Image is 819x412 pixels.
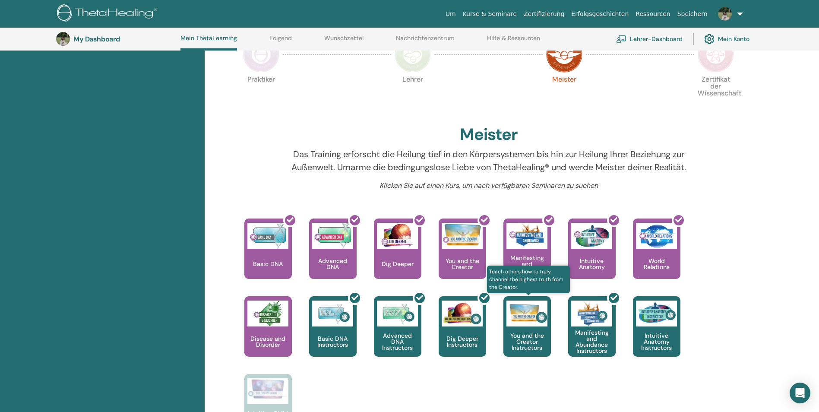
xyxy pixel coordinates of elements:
img: Intuitive Child In Me Instructors [247,378,288,399]
p: Dig Deeper Instructors [439,336,486,348]
img: default.jpg [56,32,70,46]
a: Mein ThetaLearning [180,35,237,51]
a: Zertifizierung [520,6,568,22]
a: Hilfe & Ressourcen [487,35,540,48]
a: Speichern [674,6,711,22]
a: Lehrer-Dashboard [616,29,683,48]
a: Mein Konto [704,29,749,48]
img: World Relations [636,223,677,249]
a: Wunschzettel [324,35,364,48]
p: Klicken Sie auf einen Kurs, um nach verfügbaren Seminaren zu suchen [282,181,695,191]
a: Dig Deeper Instructors Dig Deeper Instructors [439,296,486,374]
img: cog.svg [704,32,715,46]
a: Intuitive Anatomy Intuitive Anatomy [568,219,616,296]
a: Intuitive Anatomy Instructors Intuitive Anatomy Instructors [633,296,680,374]
img: Dig Deeper Instructors [442,301,483,326]
p: Intuitive Anatomy [568,258,616,270]
img: Manifesting and Abundance [506,223,547,249]
p: Advanced DNA Instructors [374,333,421,351]
h3: My Dashboard [73,35,160,43]
a: Advanced DNA Advanced DNA [309,219,357,296]
img: You and the Creator Instructors [506,301,547,326]
p: You and the Creator Instructors [503,333,551,351]
img: logo.png [57,4,160,24]
a: Ressourcen [632,6,674,22]
img: Basic DNA [247,223,288,249]
a: Folgend [269,35,292,48]
p: Praktiker [243,76,279,112]
p: Meister [546,76,582,112]
img: Basic DNA Instructors [312,301,353,326]
p: Disease and Disorder [244,336,292,348]
img: You and the Creator [442,223,483,247]
a: Basic DNA Instructors Basic DNA Instructors [309,296,357,374]
p: Manifesting and Abundance [503,255,551,273]
a: Nachrichtenzentrum [396,35,455,48]
a: Dig Deeper Dig Deeper [374,219,421,296]
a: World Relations World Relations [633,219,680,296]
img: Advanced DNA [312,223,353,249]
img: Practitioner [243,36,279,73]
a: You and the Creator You and the Creator [439,219,486,296]
a: Um [442,6,459,22]
p: Manifesting and Abundance Instructors [568,330,616,354]
h2: Meister [460,125,518,145]
img: Advanced DNA Instructors [377,301,418,326]
a: Basic DNA Basic DNA [244,219,292,296]
p: Das Training erforscht die Heilung tief in den Körpersystemen bis hin zur Heilung Ihrer Beziehung... [282,148,695,174]
p: Intuitive Anatomy Instructors [633,333,680,351]
a: Manifesting and Abundance Manifesting and Abundance [503,219,551,296]
img: Disease and Disorder [247,301,288,326]
span: Teach others how to truly channel the highest truth from the Creator. [487,266,570,293]
a: Kurse & Seminare [459,6,520,22]
p: You and the Creator [439,258,486,270]
a: Advanced DNA Instructors Advanced DNA Instructors [374,296,421,374]
img: chalkboard-teacher.svg [616,35,626,43]
img: default.jpg [718,7,732,21]
div: Open Intercom Messenger [790,383,810,403]
a: Erfolgsgeschichten [568,6,632,22]
img: Instructor [395,36,431,73]
p: Advanced DNA [309,258,357,270]
img: Dig Deeper [377,223,418,249]
a: Teach others how to truly channel the highest truth from the Creator. You and the Creator Instruc... [503,296,551,374]
a: Disease and Disorder Disease and Disorder [244,296,292,374]
p: Lehrer [395,76,431,112]
img: Certificate of Science [698,36,734,73]
img: Intuitive Anatomy Instructors [636,301,677,326]
p: Zertifikat der Wissenschaft [698,76,734,112]
img: Master [546,36,582,73]
a: Manifesting and Abundance Instructors Manifesting and Abundance Instructors [568,296,616,374]
img: Intuitive Anatomy [571,223,612,249]
img: Manifesting and Abundance Instructors [571,301,612,326]
p: Dig Deeper [378,261,417,267]
p: World Relations [633,258,680,270]
p: Basic DNA Instructors [309,336,357,348]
